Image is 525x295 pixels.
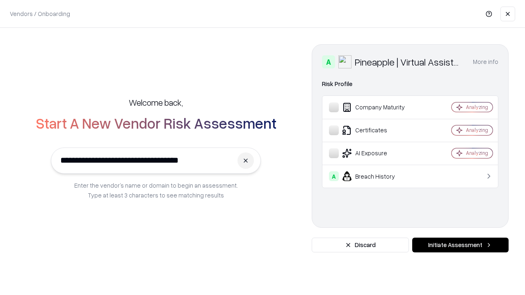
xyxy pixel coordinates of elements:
div: Analyzing [466,104,488,111]
div: Analyzing [466,127,488,134]
button: Discard [312,238,409,252]
div: A [322,55,335,68]
div: Analyzing [466,150,488,157]
div: A [329,171,339,181]
h5: Welcome back, [129,97,183,108]
div: Risk Profile [322,79,498,89]
div: AI Exposure [329,148,427,158]
button: More info [473,54,498,69]
p: Vendors / Onboarding [10,9,70,18]
h2: Start A New Vendor Risk Assessment [36,115,276,131]
p: Enter the vendor’s name or domain to begin an assessment. Type at least 3 characters to see match... [74,180,238,200]
div: Company Maturity [329,102,427,112]
img: Pineapple | Virtual Assistant Agency [338,55,352,68]
button: Initiate Assessment [412,238,509,252]
div: Certificates [329,125,427,135]
div: Breach History [329,171,427,181]
div: Pineapple | Virtual Assistant Agency [355,55,463,68]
